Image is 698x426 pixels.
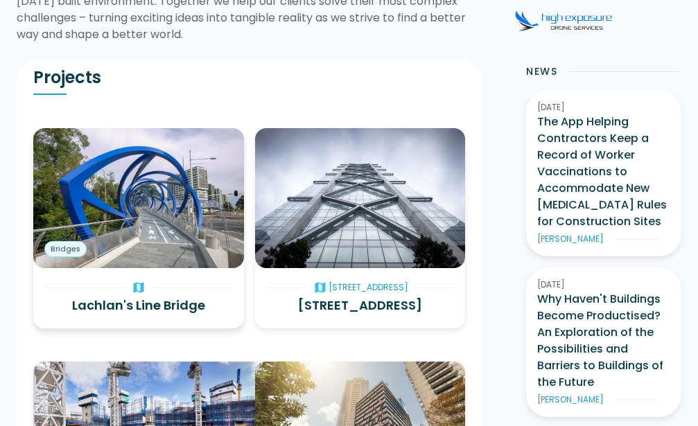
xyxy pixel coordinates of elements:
[33,128,244,328] a: Lachlan's Line BridgeBridgesmapLachlan's Line Bridge
[526,90,681,256] a: [DATE]The App Helping Contractors Keep a Record of Worker Vaccinations to Accommodate New [MEDICA...
[130,279,147,296] div: map
[537,114,670,230] h3: The App Helping Contractors Keep a Record of Worker Vaccinations to Accommodate New [MEDICAL_DATA...
[33,128,244,268] img: Lachlan's Line Bridge
[44,241,87,258] a: Bridges
[255,128,466,268] img: 100 Mount Street
[33,67,250,88] h2: Projects
[44,296,233,314] h3: Lachlan's Line Bridge
[526,267,681,417] a: [DATE]Why Haven't Buildings Become Productised? An Exploration of the Possibilities and Barriers ...
[526,64,557,79] h2: News
[537,233,604,245] div: [PERSON_NAME]
[329,281,408,294] div: [STREET_ADDRESS]
[312,279,329,296] div: map
[266,296,455,314] h3: [STREET_ADDRESS]
[537,291,670,391] h3: Why Haven't Buildings Become Productised? An Exploration of the Possibilities and Barriers to Bui...
[515,10,612,31] img: High Exposure
[255,128,466,328] a: 100 Mount Streetmap[STREET_ADDRESS][STREET_ADDRESS]
[537,393,604,406] div: [PERSON_NAME]
[537,101,670,114] div: [DATE]
[537,278,670,291] div: [DATE]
